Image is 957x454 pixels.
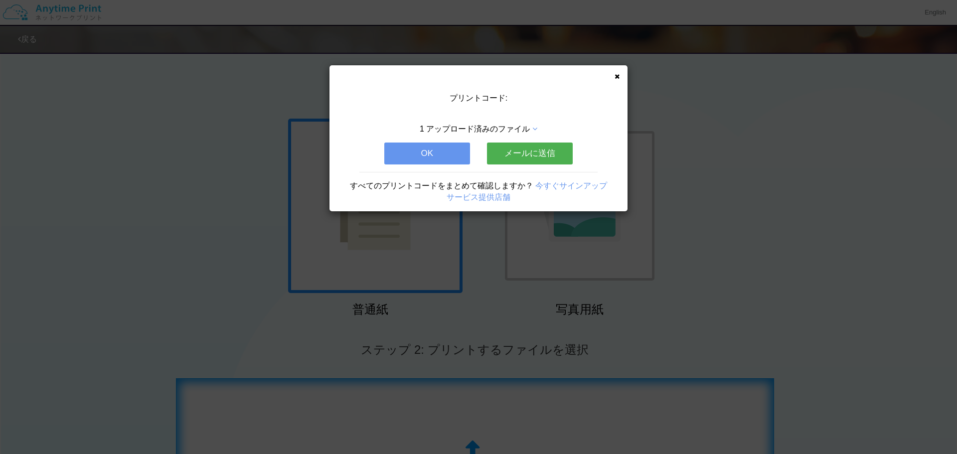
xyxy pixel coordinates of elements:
[384,143,470,164] button: OK
[487,143,573,164] button: メールに送信
[350,181,533,190] span: すべてのプリントコードをまとめて確認しますか？
[447,193,510,201] a: サービス提供店舗
[535,181,607,190] a: 今すぐサインアップ
[450,94,507,102] span: プリントコード:
[420,125,530,133] span: 1 アップロード済みのファイル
